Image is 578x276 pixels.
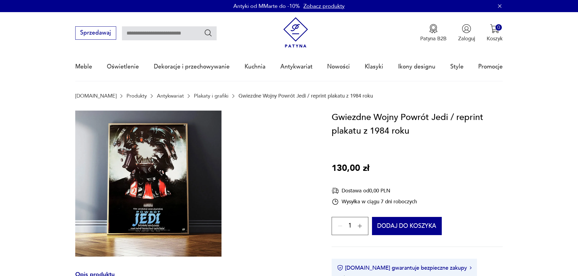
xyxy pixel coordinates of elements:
[348,224,352,228] span: 1
[332,198,417,205] div: Wysyłka w ciągu 7 dni roboczych
[75,93,117,99] a: [DOMAIN_NAME]
[462,24,471,33] img: Ikonka użytkownika
[238,93,373,99] p: Gwiezdne Wojny Powrót Jedi / reprint plakatu z 1984 roku
[75,53,92,81] a: Meble
[107,53,139,81] a: Oświetlenie
[495,24,502,31] div: 0
[337,264,472,272] button: [DOMAIN_NAME] gwarantuje bezpieczne zakupy
[194,93,228,99] a: Plakaty i grafiki
[450,53,464,81] a: Style
[332,111,503,138] h1: Gwiezdne Wojny Powrót Jedi / reprint plakatu z 1984 roku
[470,266,472,269] img: Ikona strzałki w prawo
[365,53,383,81] a: Klasyki
[420,24,447,42] button: Patyna B2B
[127,93,147,99] a: Produkty
[327,53,350,81] a: Nowości
[398,53,435,81] a: Ikony designu
[233,2,300,10] p: Antyki od MMarte do -10%
[154,53,230,81] a: Dekoracje i przechowywanie
[487,24,503,42] button: 0Koszyk
[204,28,213,37] button: Szukaj
[280,53,313,81] a: Antykwariat
[245,53,265,81] a: Kuchnia
[75,26,116,40] button: Sprzedawaj
[458,24,475,42] button: Zaloguj
[332,187,417,195] div: Dostawa od 0,00 PLN
[420,35,447,42] p: Patyna B2B
[280,17,311,48] img: Patyna - sklep z meblami i dekoracjami vintage
[157,93,184,99] a: Antykwariat
[337,265,343,271] img: Ikona certyfikatu
[429,24,438,33] img: Ikona medalu
[303,2,345,10] a: Zobacz produkty
[332,161,369,175] p: 130,00 zł
[487,35,503,42] p: Koszyk
[478,53,503,81] a: Promocje
[372,217,442,235] button: Dodaj do koszyka
[458,35,475,42] p: Zaloguj
[75,111,221,257] img: Zdjęcie produktu Gwiezdne Wojny Powrót Jedi / reprint plakatu z 1984 roku
[75,31,116,36] a: Sprzedawaj
[420,24,447,42] a: Ikona medaluPatyna B2B
[332,187,339,195] img: Ikona dostawy
[490,24,499,33] img: Ikona koszyka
